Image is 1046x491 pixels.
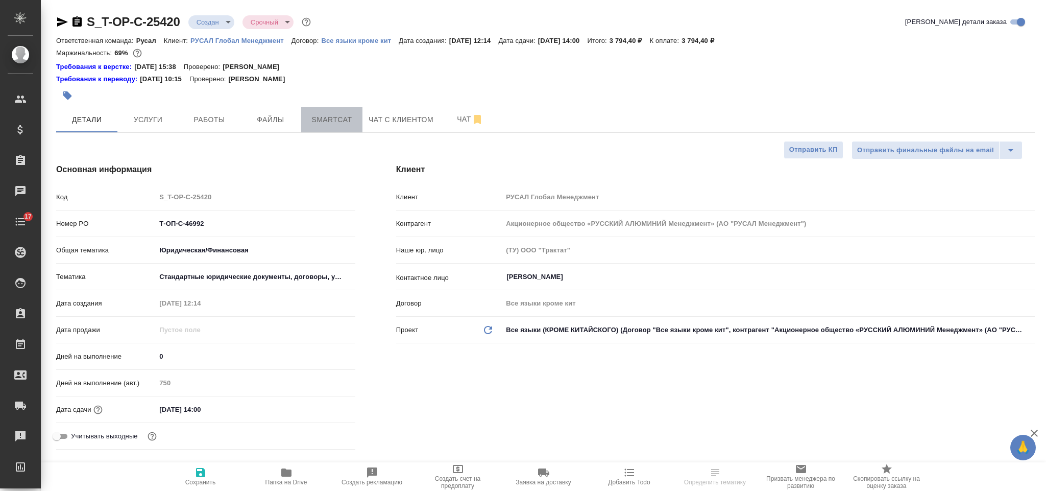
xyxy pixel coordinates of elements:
[134,62,184,72] p: [DATE] 15:38
[682,37,722,44] p: 3 794,40 ₽
[265,479,307,486] span: Папка на Drive
[136,37,164,44] p: Русал
[56,37,136,44] p: Ответственная команда:
[185,113,234,126] span: Работы
[184,62,223,72] p: Проверено:
[415,462,501,491] button: Создать счет на предоплату
[300,15,313,29] button: Доп статусы указывают на важность/срочность заказа
[329,462,415,491] button: Создать рекламацию
[156,216,355,231] input: ✎ Введи что-нибудь
[857,145,994,156] span: Отправить финальные файлы на email
[307,113,356,126] span: Smartcat
[538,37,588,44] p: [DATE] 14:00
[71,431,138,441] span: Учитывать выходные
[248,18,281,27] button: Срочный
[421,475,495,489] span: Создать счет на предоплату
[56,378,156,388] p: Дней на выполнение (авт.)
[764,475,838,489] span: Призвать менеджера по развитию
[91,403,105,416] button: Если добавить услуги и заполнить их объемом, то дата рассчитается автоматически
[188,15,234,29] div: Создан
[131,46,144,60] button: 976.00 RUB;
[369,113,433,126] span: Чат с клиентом
[56,405,91,415] p: Дата сдачи
[156,296,245,311] input: Пустое поле
[71,16,83,28] button: Скопировать ссылку
[156,190,355,204] input: Пустое поле
[223,62,287,72] p: [PERSON_NAME]
[502,243,1035,258] input: Пустое поле
[608,479,650,486] span: Добавить Todo
[684,479,746,486] span: Определить тематику
[62,113,111,126] span: Детали
[190,36,291,44] a: РУСАЛ Глобал Менеджмент
[156,376,355,390] input: Пустое поле
[56,74,140,84] div: Нажми, чтобы открыть папку с инструкцией
[156,402,245,417] input: ✎ Введи что-нибудь
[114,49,130,57] p: 69%
[56,62,134,72] a: Требования к верстке:
[502,321,1035,339] div: Все языки (КРОМЕ КИТАЙСКОГО) (Договор "Все языки кроме кит", контрагент "Акционерное общество «РУ...
[396,245,503,255] p: Наше юр. лицо
[396,273,503,283] p: Контактное лицо
[56,219,156,229] p: Номер PO
[56,192,156,202] p: Код
[56,272,156,282] p: Тематика
[56,298,156,309] p: Дата создания
[852,141,1023,159] div: split button
[342,479,402,486] span: Создать рекламацию
[784,141,843,159] button: Отправить КП
[56,325,156,335] p: Дата продажи
[502,190,1035,204] input: Пустое поле
[193,18,222,27] button: Создан
[156,349,355,364] input: ✎ Введи что-нибудь
[189,74,229,84] p: Проверено:
[140,74,189,84] p: [DATE] 10:15
[56,352,156,362] p: Дней на выполнение
[145,430,159,443] button: Выбери, если сб и вс нужно считать рабочими днями для выполнения заказа.
[3,209,38,235] a: 17
[56,49,114,57] p: Маржинальность:
[156,242,355,259] div: Юридическая/Финансовая
[396,325,419,335] p: Проект
[610,37,650,44] p: 3 794,40 ₽
[1014,437,1032,458] span: 🙏
[190,37,291,44] p: РУСАЛ Глобал Менеджмент
[396,298,503,309] p: Договор
[672,462,758,491] button: Определить тематику
[1010,435,1036,460] button: 🙏
[87,15,180,29] a: S_T-OP-C-25420
[501,462,587,491] button: Заявка на доставку
[498,37,538,44] p: Дата сдачи:
[56,163,355,176] h4: Основная информация
[56,84,79,107] button: Добавить тэг
[228,74,293,84] p: [PERSON_NAME]
[758,462,844,491] button: Призвать менеджера по развитию
[905,17,1007,27] span: [PERSON_NAME] детали заказа
[502,296,1035,311] input: Пустое поле
[649,37,682,44] p: К оплате:
[56,74,140,84] a: Требования к переводу:
[56,16,68,28] button: Скопировать ссылку для ЯМессенджера
[1029,276,1031,278] button: Open
[502,216,1035,231] input: Пустое поле
[516,479,571,486] span: Заявка на доставку
[449,37,499,44] p: [DATE] 12:14
[124,113,173,126] span: Услуги
[18,212,38,222] span: 17
[587,37,609,44] p: Итого:
[844,462,930,491] button: Скопировать ссылку на оценку заказа
[56,245,156,255] p: Общая тематика
[56,62,134,72] div: Нажми, чтобы открыть папку с инструкцией
[156,268,355,286] div: Стандартные юридические документы, договоры, уставы
[185,479,216,486] span: Сохранить
[587,462,672,491] button: Добавить Todo
[396,192,503,202] p: Клиент
[396,219,503,229] p: Контрагент
[158,462,244,491] button: Сохранить
[321,37,399,44] p: Все языки кроме кит
[242,15,294,29] div: Создан
[399,37,449,44] p: Дата создания:
[789,144,838,156] span: Отправить КП
[852,141,1000,159] button: Отправить финальные файлы на email
[244,462,329,491] button: Папка на Drive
